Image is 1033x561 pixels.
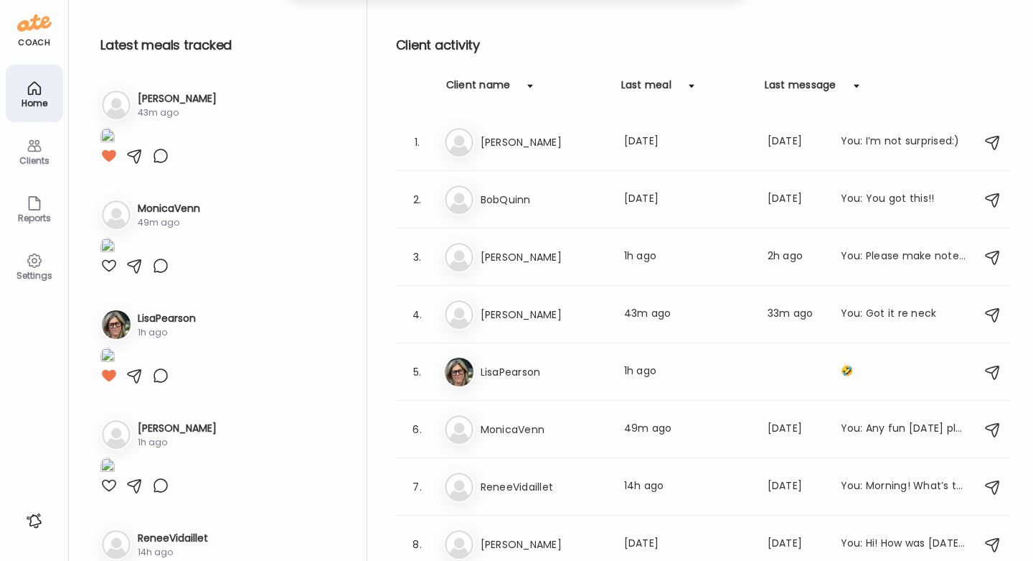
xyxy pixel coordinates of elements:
img: bg-avatar-default.svg [102,420,131,449]
div: [DATE] [768,536,824,553]
h3: ReneeVidaillet [481,478,607,496]
img: images%2FkN3J0EnTucPcgcajwcVFKyNy9JT2%2Fd9KZhMHyeZUrCDgJUYFJ%2Fk250xWT86Y8vjWQub1Uf_1080 [100,458,115,477]
img: images%2FEoOPI3IfIPPlHTrsnZ4ayXY6K1t1%2F2ZmAVKH6Ns8waoLVUv9R%2F2qdcTuZDBuSEa5y6EAsF_1080 [100,128,115,147]
div: 1h ago [624,363,750,381]
div: 1h ago [624,249,750,266]
div: Clients [9,156,60,165]
div: You: Got it re neck [841,306,967,323]
h3: MonicaVenn [138,201,200,216]
div: Last message [765,78,836,101]
div: Client name [446,78,511,101]
h3: [PERSON_NAME] [481,249,607,266]
img: avatars%2FbUrgtA3XTUShCiBOKnBX2hDKMVn2 [102,310,131,339]
div: 1h ago [138,326,196,339]
div: You: Hi! How was [DATE]?? [841,536,967,553]
h3: LisaPearson [481,363,607,381]
div: [DATE] [768,421,824,438]
div: [DATE] [768,134,824,151]
div: coach [18,37,50,49]
div: You: Morning! What’s the plan [DATE]? [841,478,967,496]
div: 1. [409,134,426,151]
div: 4. [409,306,426,323]
div: 49m ago [624,421,750,438]
h2: Client activity [396,34,1010,56]
div: 8. [409,536,426,553]
img: bg-avatar-default.svg [445,530,473,559]
div: 43m ago [138,106,217,119]
img: bg-avatar-default.svg [445,415,473,444]
div: 14h ago [624,478,750,496]
div: 1h ago [138,436,217,449]
div: You: I’m not surprised:) [841,134,967,151]
h3: BobQuinn [481,191,607,208]
div: 7. [409,478,426,496]
div: 43m ago [624,306,750,323]
img: bg-avatar-default.svg [445,185,473,214]
img: bg-avatar-default.svg [102,91,131,119]
h3: [PERSON_NAME] [138,91,217,106]
img: avatars%2FbUrgtA3XTUShCiBOKnBX2hDKMVn2 [445,358,473,386]
div: 3. [409,249,426,266]
div: 2h ago [768,249,824,266]
div: You: Please make notes on photos- sometimes it’s not as clear (how many eggs, dressing and how mu... [841,249,967,266]
div: [DATE] [768,478,824,496]
div: 5. [409,363,426,381]
div: 49m ago [138,216,200,229]
img: bg-avatar-default.svg [445,243,473,272]
div: [DATE] [768,191,824,208]
div: Reports [9,213,60,223]
img: ate [17,11,52,34]
div: You: Any fun [DATE] plans?? [841,421,967,438]
img: images%2FbUrgtA3XTUShCiBOKnBX2hDKMVn2%2FR9U0HgsE7bJPfwxK6e6y%2FbmfdzAOrREOYK23Fmrb9_1080 [100,348,115,367]
img: images%2FA9fV1qCxqnU9KjZmsxGn3mK5KvF2%2FQ6dvMb3ek7vKs0g3hSuw%2FebfXObJqcfg160IGYUnk_1080 [100,238,115,257]
div: Settings [9,271,60,280]
div: [DATE] [624,134,750,151]
div: [DATE] [624,536,750,553]
div: 2. [409,191,426,208]
h2: Latest meals tracked [100,34,344,56]
img: bg-avatar-default.svg [102,530,131,559]
div: [DATE] [624,191,750,208]
h3: LisaPearson [138,311,196,326]
img: bg-avatar-default.svg [102,200,131,229]
h3: [PERSON_NAME] [481,536,607,553]
h3: MonicaVenn [481,421,607,438]
img: bg-avatar-default.svg [445,473,473,501]
div: 6. [409,421,426,438]
h3: [PERSON_NAME] [481,134,607,151]
div: You: You got this!! [841,191,967,208]
h3: ReneeVidaillet [138,531,208,546]
img: bg-avatar-default.svg [445,300,473,329]
img: bg-avatar-default.svg [445,128,473,157]
h3: [PERSON_NAME] [481,306,607,323]
div: 🤣 [841,363,967,381]
h3: [PERSON_NAME] [138,421,217,436]
div: Last meal [621,78,671,101]
div: 14h ago [138,546,208,559]
div: 33m ago [768,306,824,323]
div: Home [9,98,60,108]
